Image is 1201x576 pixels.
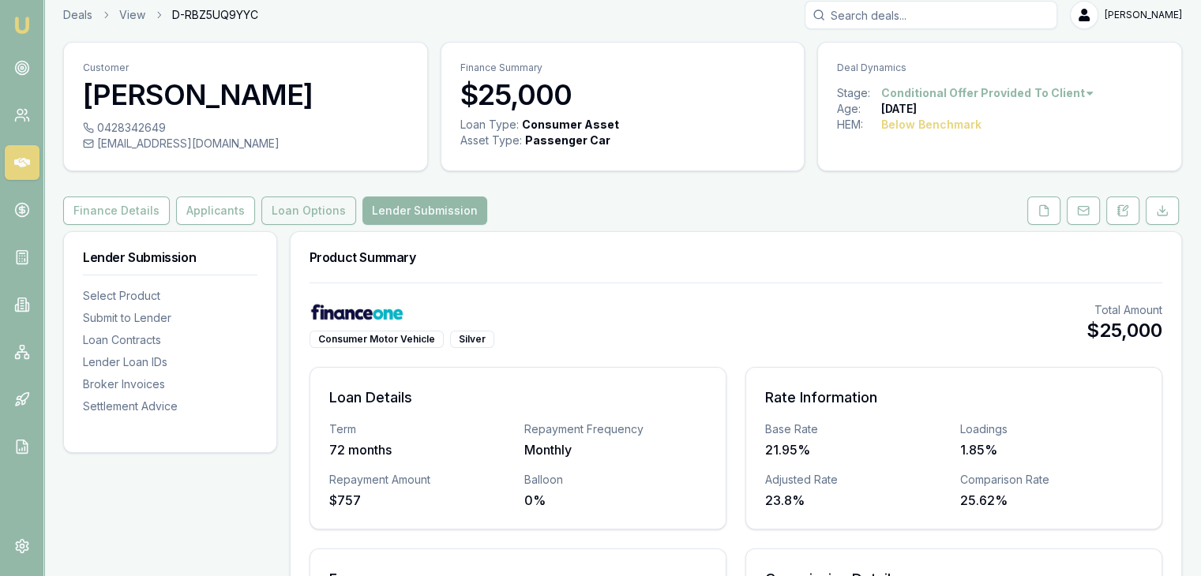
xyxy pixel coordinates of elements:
div: Submit to Lender [83,310,257,326]
div: 21.95% [765,440,948,459]
input: Search deals [805,1,1057,29]
div: Consumer Asset [522,117,619,133]
h3: Rate Information [765,387,1143,409]
div: 23.8% [765,491,948,510]
div: Stage: [837,85,881,101]
h3: Lender Submission [83,251,257,264]
div: Select Product [83,288,257,304]
div: Comparison Rate [960,472,1143,488]
p: Deal Dynamics [837,62,1162,74]
button: Finance Details [63,196,170,225]
nav: breadcrumb [63,7,258,23]
a: Lender Submission [359,196,490,225]
div: Settlement Advice [83,398,257,414]
a: Deals [63,7,92,23]
div: 0% [524,491,707,510]
div: Asset Type : [460,133,522,148]
div: [EMAIL_ADDRESS][DOMAIN_NAME] [83,136,408,151]
div: Passenger Car [525,133,610,148]
div: Below Benchmark [881,117,981,133]
div: Adjusted Rate [765,472,948,488]
img: emu-icon-u.png [13,16,32,35]
span: D-RBZ5UQ9YYC [172,7,258,23]
h3: [PERSON_NAME] [83,79,408,110]
p: Finance Summary [460,62,786,74]
div: Loan Type: [460,117,519,133]
div: [DATE] [881,101,917,117]
div: Balloon [524,472,707,488]
a: Finance Details [63,196,173,225]
div: Loadings [960,421,1143,437]
div: Silver [450,331,494,348]
div: Loan Contracts [83,332,257,348]
img: Finance One [310,302,404,321]
div: Lender Loan IDs [83,354,257,370]
div: Age: [837,101,881,117]
div: $25,000 [1087,318,1162,343]
div: Monthly [524,440,707,459]
div: Term [329,421,512,437]
div: Broker Invoices [83,376,257,392]
a: Loan Options [258,196,359,225]
div: Base Rate [765,421,948,437]
div: HEM: [837,117,881,133]
div: 1.85% [960,440,1143,459]
div: Repayment Frequency [524,421,707,437]
button: Applicants [176,196,255,225]
div: Total Amount [1087,302,1162,318]
h3: Product Summary [310,251,1162,264]
div: 25.62% [960,491,1143,510]
div: 0428342649 [83,120,408,136]
h3: Loan Details [329,387,707,409]
div: 72 months [329,440,512,459]
p: Customer [83,62,408,74]
div: Consumer Motor Vehicle [310,331,444,348]
a: Applicants [173,196,258,225]
h3: $25,000 [460,79,786,110]
span: [PERSON_NAME] [1105,9,1182,21]
a: View [119,7,145,23]
div: Repayment Amount [329,472,512,488]
button: Loan Options [261,196,356,225]
button: Conditional Offer Provided To Client [881,85,1095,101]
div: $757 [329,491,512,510]
button: Lender Submission [362,196,487,225]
